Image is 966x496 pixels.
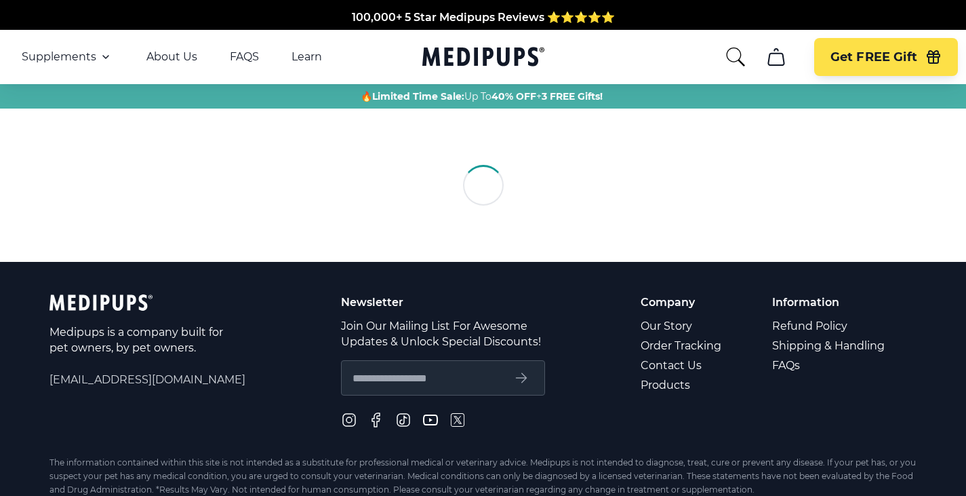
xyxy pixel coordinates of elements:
[146,50,197,64] a: About Us
[341,318,545,349] p: Join Our Mailing List For Awesome Updates & Unlock Special Discounts!
[772,294,887,310] p: Information
[422,44,544,72] a: Medipups
[341,294,545,310] p: Newsletter
[361,90,603,103] span: 🔥 Up To +
[641,336,723,356] a: Order Tracking
[49,372,245,387] span: [EMAIL_ADDRESS][DOMAIN_NAME]
[22,50,96,64] span: Supplements
[772,316,887,336] a: Refund Policy
[352,10,615,23] span: 100,000+ 5 Star Medipups Reviews ⭐️⭐️⭐️⭐️⭐️
[641,294,723,310] p: Company
[230,50,259,64] a: FAQS
[641,316,723,336] a: Our Story
[641,375,723,395] a: Products
[641,356,723,375] a: Contact Us
[830,50,917,65] span: Get FREE Gift
[291,50,322,64] a: Learn
[725,46,746,68] button: search
[772,336,887,356] a: Shipping & Handling
[22,49,114,65] button: Supplements
[814,38,958,76] button: Get FREE Gift
[49,324,226,356] p: Medipups is a company built for pet owners, by pet owners.
[760,41,792,73] button: cart
[258,26,708,39] span: Made In The [GEOGRAPHIC_DATA] from domestic & globally sourced ingredients
[772,356,887,375] a: FAQs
